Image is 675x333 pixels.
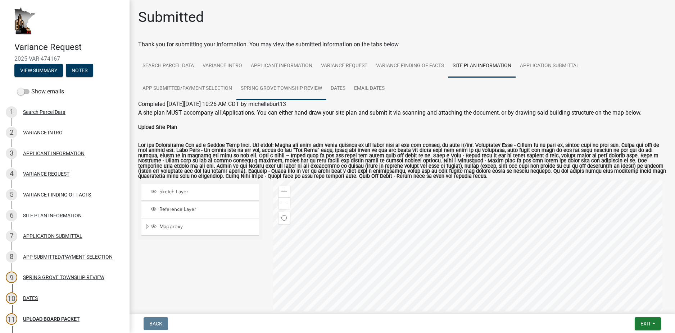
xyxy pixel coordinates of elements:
[150,223,257,231] div: Mapproxy
[23,296,38,301] div: DATES
[6,251,17,263] div: 8
[23,275,104,280] div: SPRING GROVE TOWNSHIP REVIEW
[141,219,259,236] li: Mapproxy
[138,9,204,26] h1: Submitted
[278,212,290,224] div: Find my location
[14,8,36,34] img: Houston County, Minnesota
[23,233,82,239] div: APPLICATION SUBMITTAL
[6,189,17,200] div: 5
[14,68,63,74] wm-modal-confirm: Summary
[14,64,63,77] button: View Summary
[246,55,317,78] a: APPLICANT INFORMATION
[138,101,286,107] span: Completed [DATE][DATE] 10:26 AM CDT by michelleburt13
[144,317,168,330] button: Back
[236,77,326,100] a: SPRING GROVE TOWNSHIP REVIEW
[372,55,448,78] a: VARIANCE FINDING OF FACTS
[23,151,85,156] div: APPLICANT INFORMATION
[350,77,389,100] a: Email DATES
[138,40,666,49] div: Thank you for submitting your information. You may view the submitted information on the tabs below.
[141,182,260,237] ul: Layer List
[326,77,350,100] a: DATES
[17,87,64,96] label: Show emails
[6,148,17,159] div: 3
[640,321,651,327] span: Exit
[6,106,17,118] div: 1
[278,197,290,209] div: Zoom out
[6,272,17,283] div: 9
[6,313,17,325] div: 11
[66,68,93,74] wm-modal-confirm: Notes
[23,316,80,322] div: UPLOAD BOARD PACKET
[23,254,113,259] div: APP SUBMITTED/PAYMENT SELECTION
[150,206,257,213] div: Reference Layer
[158,206,257,213] span: Reference Layer
[138,109,642,116] span: A site plan MUST accompany all Applications. You can either hand draw your site plan and submit i...
[23,130,63,135] div: VARIANCE INTRO
[138,143,666,179] label: Lor ips Dolorsitame Con ad e Seddoe Temp Inci. Utl etdol: Magna ali enim adm venia quisnos ex ull...
[516,55,584,78] a: APPLICATION SUBMITTAL
[6,292,17,304] div: 10
[149,321,162,327] span: Back
[23,171,69,176] div: VARIANCE REQUEST
[138,77,236,100] a: APP SUBMITTED/PAYMENT SELECTION
[150,189,257,196] div: Sketch Layer
[23,110,65,115] div: Search Parcel Data
[14,42,124,52] h4: Variance Request
[6,127,17,138] div: 2
[6,230,17,242] div: 7
[158,189,257,195] span: Sketch Layer
[158,223,257,230] span: Mapproxy
[23,213,82,218] div: SITE PLAN INFORMATION
[635,317,661,330] button: Exit
[278,186,290,197] div: Zoom in
[141,184,259,200] li: Sketch Layer
[198,55,246,78] a: VARIANCE INTRO
[14,55,115,62] span: 2025-VAR-474167
[144,223,150,231] span: Expand
[6,168,17,180] div: 4
[66,64,93,77] button: Notes
[448,55,516,78] a: SITE PLAN INFORMATION
[317,55,372,78] a: VARIANCE REQUEST
[23,192,91,197] div: VARIANCE FINDING OF FACTS
[6,210,17,221] div: 6
[141,202,259,218] li: Reference Layer
[138,125,177,130] label: Upload Site Plan
[138,55,198,78] a: Search Parcel Data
